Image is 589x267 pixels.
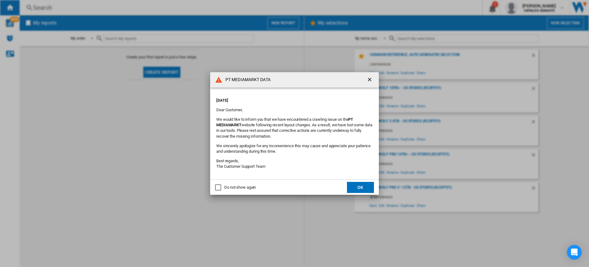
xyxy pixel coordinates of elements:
[364,74,376,86] button: getI18NText('BUTTONS.CLOSE_DIALOG')
[215,185,256,190] md-checkbox: Do not show again
[216,107,373,113] p: Dear Customer,
[216,117,373,139] p: We would like to inform you that we have encountered a crawling issue on the website following re...
[367,77,374,84] ng-md-icon: getI18NText('BUTTONS.CLOSE_DIALOG')
[216,143,373,154] p: We sincerely apologize for any inconvenience this may cause and appreciate your patience and unde...
[222,77,271,83] h4: PT MEDIAMARKT DATA
[224,185,256,190] div: Do not show again
[216,158,373,169] p: Best regards, The Customer Support Team
[216,98,228,103] strong: [DATE]
[347,182,374,193] button: OK
[567,245,582,260] div: Open Intercom Messenger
